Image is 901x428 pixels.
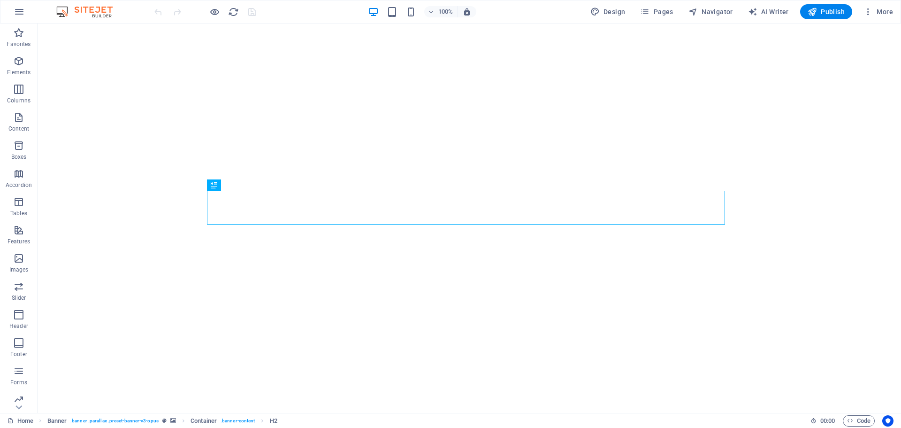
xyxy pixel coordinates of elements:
[688,7,733,16] span: Navigator
[800,4,852,19] button: Publish
[587,4,629,19] button: Design
[8,238,30,245] p: Features
[6,181,32,189] p: Accordion
[438,6,453,17] h6: 100%
[270,415,277,427] span: Click to select. Double-click to edit
[10,210,27,217] p: Tables
[170,418,176,423] i: This element contains a background
[8,125,29,132] p: Content
[827,417,828,424] span: :
[820,415,835,427] span: 00 00
[47,415,277,427] nav: breadcrumb
[863,7,893,16] span: More
[70,415,159,427] span: . banner .parallax .preset-banner-v3-opus
[7,97,31,104] p: Columns
[9,322,28,330] p: Header
[882,415,893,427] button: Usercentrics
[221,415,255,427] span: . banner-content
[640,7,673,16] span: Pages
[228,7,239,17] i: Reload page
[843,415,875,427] button: Code
[228,6,239,17] button: reload
[587,4,629,19] div: Design (Ctrl+Alt+Y)
[7,40,31,48] p: Favorites
[10,350,27,358] p: Footer
[8,415,33,427] a: Click to cancel selection. Double-click to open Pages
[685,4,737,19] button: Navigator
[7,69,31,76] p: Elements
[463,8,471,16] i: On resize automatically adjust zoom level to fit chosen device.
[11,153,27,161] p: Boxes
[748,7,789,16] span: AI Writer
[847,415,870,427] span: Code
[191,415,217,427] span: Click to select. Double-click to edit
[636,4,677,19] button: Pages
[10,379,27,386] p: Forms
[808,7,845,16] span: Publish
[744,4,793,19] button: AI Writer
[424,6,458,17] button: 100%
[54,6,124,17] img: Editor Logo
[162,418,167,423] i: This element is a customizable preset
[12,294,26,302] p: Slider
[590,7,626,16] span: Design
[209,6,220,17] button: Click here to leave preview mode and continue editing
[810,415,835,427] h6: Session time
[860,4,897,19] button: More
[47,415,67,427] span: Click to select. Double-click to edit
[9,266,29,273] p: Images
